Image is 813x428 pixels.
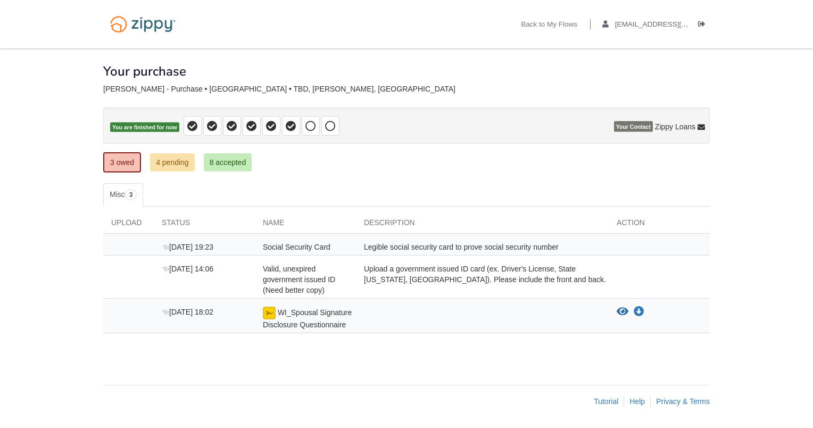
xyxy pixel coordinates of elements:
[263,265,335,294] span: Valid, unexpired government issued ID (Need better copy)
[615,20,737,28] span: lbraley7@att.net
[110,122,179,133] span: You are finished for now
[263,308,352,329] span: WI_Spousal Signature Disclosure Questionnaire
[204,153,252,171] a: 8 accepted
[356,242,609,252] div: Legible social security card to prove social security number
[103,152,141,172] a: 3 owed
[263,307,276,319] img: esign
[655,121,695,132] span: Zippy Loans
[594,397,618,406] a: Tutorial
[609,217,710,233] div: Action
[656,397,710,406] a: Privacy & Terms
[356,217,609,233] div: Description
[614,121,653,132] span: Your Contact
[162,265,213,273] span: [DATE] 14:06
[103,64,186,78] h1: Your purchase
[263,243,330,251] span: Social Security Card
[617,307,628,317] button: View WI_Spousal Signature Disclosure Questionnaire
[154,217,255,233] div: Status
[162,308,213,316] span: [DATE] 18:02
[521,20,577,31] a: Back to My Flows
[698,20,710,31] a: Log out
[103,183,143,207] a: Misc
[629,397,645,406] a: Help
[602,20,737,31] a: edit profile
[255,217,356,233] div: Name
[103,217,154,233] div: Upload
[103,11,182,38] img: Logo
[356,264,609,295] div: Upload a government issued ID card (ex. Driver's License, State [US_STATE], [GEOGRAPHIC_DATA]). P...
[150,153,195,171] a: 4 pending
[125,190,137,200] span: 3
[162,243,213,251] span: [DATE] 19:23
[103,85,710,94] div: [PERSON_NAME] - Purchase • [GEOGRAPHIC_DATA] • TBD, [PERSON_NAME], [GEOGRAPHIC_DATA]
[634,308,644,316] a: Download WI_Spousal Signature Disclosure Questionnaire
